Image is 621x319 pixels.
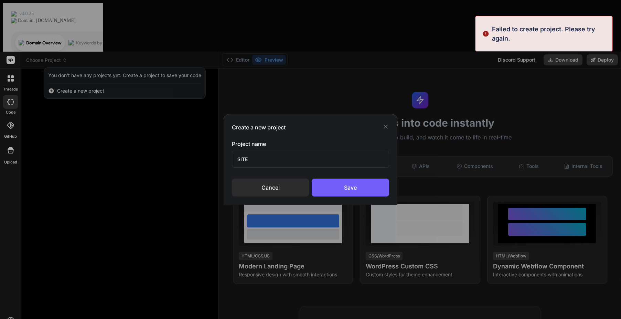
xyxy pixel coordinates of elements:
[232,140,389,148] h3: Project name
[11,18,17,23] img: website_grey.svg
[76,41,116,45] div: Keywords by Traffic
[232,179,309,196] div: Cancel
[312,179,389,196] div: Save
[68,40,74,45] img: tab_keywords_by_traffic_grey.svg
[19,11,34,17] div: v 4.0.25
[232,151,389,168] input: Title
[232,123,286,131] h3: Create a new project
[11,11,17,17] img: logo_orange.svg
[19,40,24,45] img: tab_domain_overview_orange.svg
[26,41,62,45] div: Domain Overview
[18,18,76,23] div: Domain: [DOMAIN_NAME]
